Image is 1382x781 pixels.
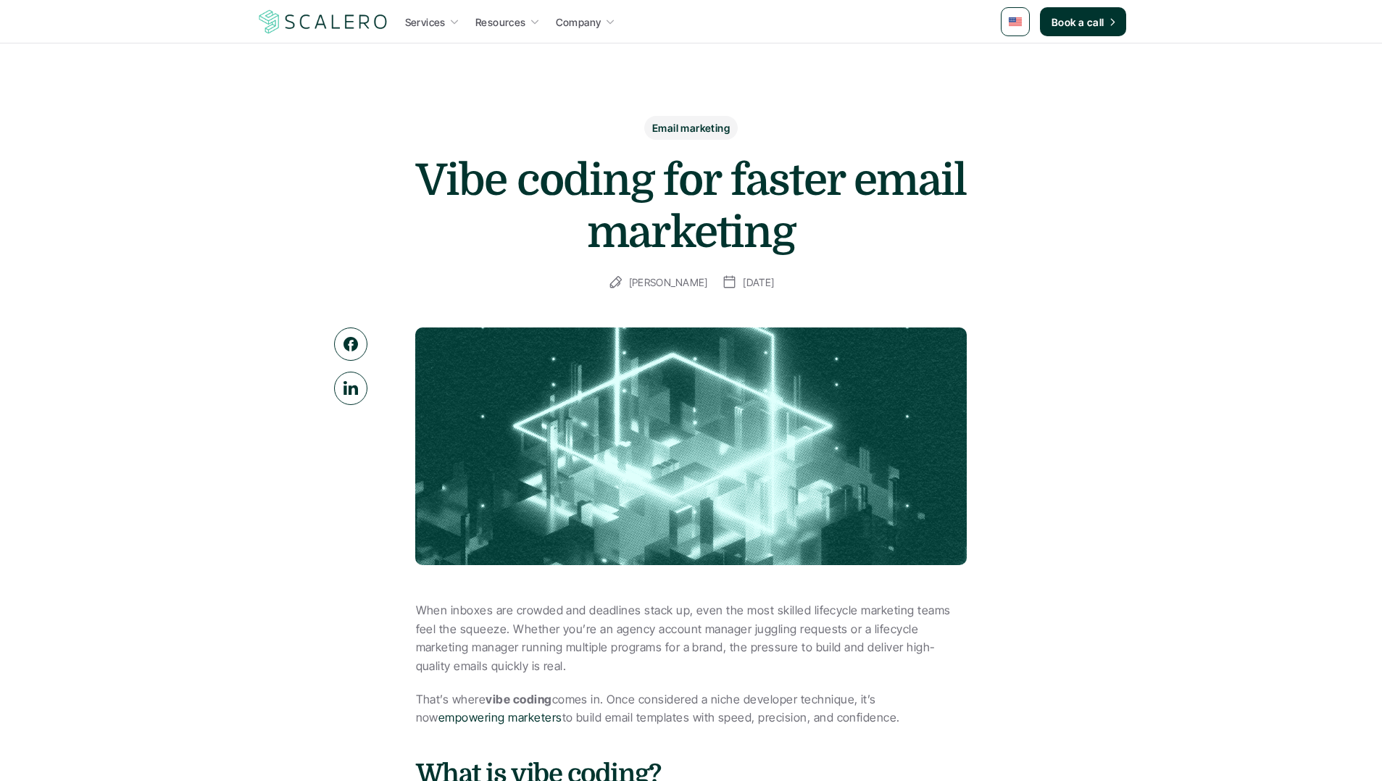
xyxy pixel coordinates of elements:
p: Email marketing [652,120,730,135]
strong: vibe coding [486,692,551,706]
p: That’s where comes in. Once considered a niche developer technique, it’s now to build email templ... [416,690,967,727]
p: Resources [475,14,526,30]
img: Scalero company logo [257,8,390,35]
a: Scalero company logo [257,9,390,35]
p: Book a call [1052,14,1104,30]
p: [PERSON_NAME] [629,273,708,291]
p: Company [556,14,601,30]
a: empowering marketers [438,710,562,724]
p: Services [405,14,446,30]
a: Book a call [1040,7,1126,36]
h1: Vibe coding for faster email marketing [401,154,981,259]
p: [DATE] [743,273,774,291]
p: When inboxes are crowded and deadlines stack up, even the most skilled lifecycle marketing teams ... [416,601,967,675]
